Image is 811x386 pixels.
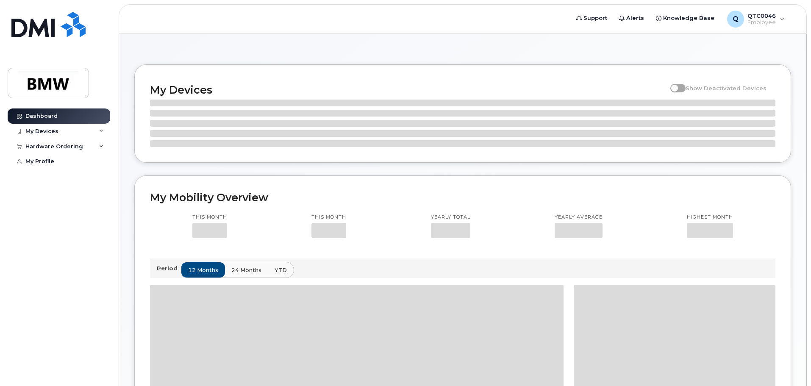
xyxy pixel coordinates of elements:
p: Period [157,264,181,272]
h2: My Mobility Overview [150,191,775,204]
p: This month [311,214,346,221]
p: Highest month [687,214,733,221]
p: This month [192,214,227,221]
span: YTD [275,266,287,274]
span: 24 months [231,266,261,274]
span: Show Deactivated Devices [686,85,767,92]
p: Yearly total [431,214,470,221]
p: Yearly average [555,214,603,221]
h2: My Devices [150,83,666,96]
input: Show Deactivated Devices [670,80,677,87]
